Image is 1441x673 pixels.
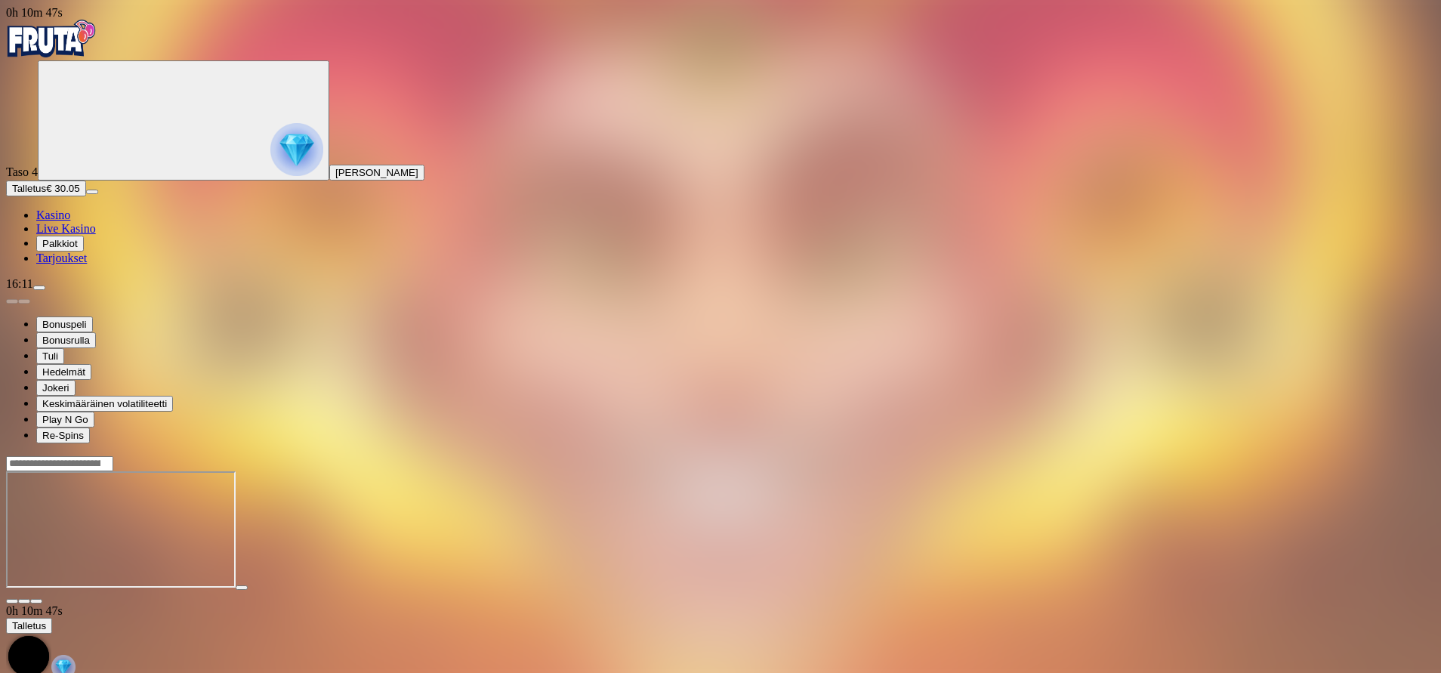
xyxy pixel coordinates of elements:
span: Taso 4 [6,165,38,178]
nav: Primary [6,20,1435,265]
span: Tuli [42,350,58,362]
button: chevron-down icon [18,599,30,604]
span: [PERSON_NAME] [335,167,418,178]
a: Live Kasino [36,222,96,235]
span: Re-Spins [42,430,84,441]
span: Hedelmät [42,366,85,378]
span: Talletus [12,183,46,194]
a: Kasino [36,208,70,221]
button: menu [86,190,98,194]
button: Palkkiot [36,236,84,252]
span: Jokeri [42,382,69,394]
span: Talletus [12,620,46,631]
input: Search [6,456,113,471]
span: 16:11 [6,277,33,290]
span: Keskimääräinen volatiliteetti [42,398,167,409]
img: reward progress [270,123,323,176]
button: Jokeri [36,380,76,396]
button: Bonusrulla [36,332,96,348]
button: Re-Spins [36,428,90,443]
button: Play N Go [36,412,94,428]
span: user session time [6,6,63,19]
button: Talletusplus icon€ 30.05 [6,181,86,196]
nav: Main menu [6,208,1435,265]
button: Bonuspeli [36,316,93,332]
button: [PERSON_NAME] [329,165,424,181]
span: € 30.05 [46,183,79,194]
button: close icon [6,599,18,604]
img: Fruta [6,20,97,57]
span: Play N Go [42,414,88,425]
button: next slide [18,299,30,304]
button: Hedelmät [36,364,91,380]
button: menu [33,286,45,290]
iframe: Fire Joker [6,471,236,588]
button: fullscreen icon [30,599,42,604]
button: reward progress [38,60,329,181]
button: Tuli [36,348,64,364]
button: Keskimääräinen volatiliteetti [36,396,173,412]
button: prev slide [6,299,18,304]
span: Bonusrulla [42,335,90,346]
button: Talletus [6,618,52,634]
button: play icon [236,585,248,590]
a: Tarjoukset [36,252,87,264]
span: user session time [6,604,63,617]
span: Palkkiot [42,238,78,249]
a: Fruta [6,47,97,60]
span: Bonuspeli [42,319,87,330]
